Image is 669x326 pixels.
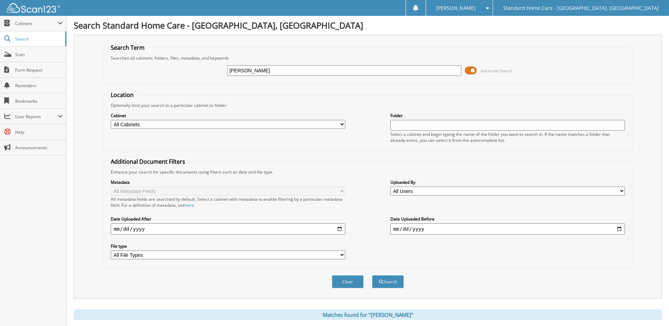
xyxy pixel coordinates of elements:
span: Cabinets [15,20,58,26]
button: Clear [332,275,364,288]
legend: Search Term [107,44,148,52]
legend: Additional Document Filters [107,158,189,165]
span: Form Request [15,67,63,73]
label: Metadata [111,179,345,185]
label: File type [111,243,345,249]
label: Cabinet [111,113,345,119]
span: Bookmarks [15,98,63,104]
label: Date Uploaded Before [390,216,625,222]
span: Help [15,129,63,135]
label: Uploaded By [390,179,625,185]
div: Optionally limit your search to a particular cabinet or folder [107,102,628,108]
div: Searches all cabinets, folders, files, metadata, and keywords [107,55,628,61]
span: Reminders [15,83,63,89]
legend: Location [107,91,137,99]
span: [PERSON_NAME] [436,6,476,10]
input: start [111,223,345,235]
button: Search [372,275,404,288]
div: Matches found for "[PERSON_NAME]" [74,309,662,320]
input: end [390,223,625,235]
div: Enhance your search for specific documents using filters such as date and file type. [107,169,628,175]
span: Standard Home Care - [GEOGRAPHIC_DATA], [GEOGRAPHIC_DATA] [503,6,659,10]
h1: Search Standard Home Care - [GEOGRAPHIC_DATA], [GEOGRAPHIC_DATA] [74,19,662,31]
label: Date Uploaded After [111,216,345,222]
a: here [185,202,194,208]
div: Select a cabinet and begin typing the name of the folder you want to search in. If the name match... [390,131,625,143]
label: Folder [390,113,625,119]
span: Advanced Search [481,68,512,73]
span: Search [15,36,62,42]
span: Announcements [15,145,63,151]
div: All metadata fields are searched by default. Select a cabinet with metadata to enable filtering b... [111,196,345,208]
span: Scan [15,52,63,58]
span: User Reports [15,114,58,120]
img: scan123-logo-white.svg [7,3,60,13]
